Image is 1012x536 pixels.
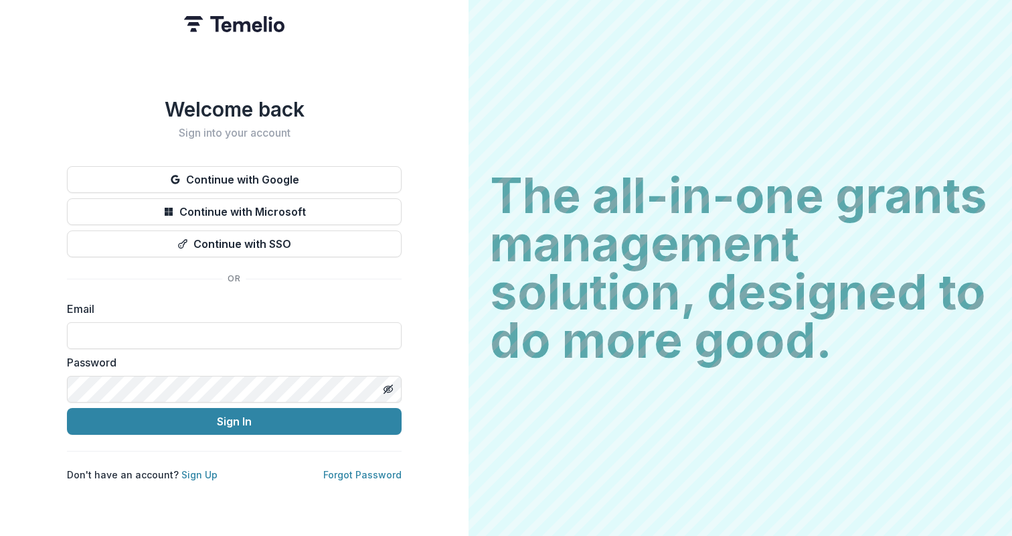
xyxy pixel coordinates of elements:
p: Don't have an account? [67,468,218,482]
label: Email [67,301,394,317]
a: Sign Up [181,469,218,480]
label: Password [67,354,394,371]
button: Continue with SSO [67,230,402,257]
button: Sign In [67,408,402,435]
a: Forgot Password [323,469,402,480]
button: Toggle password visibility [377,379,399,400]
button: Continue with Google [67,166,402,193]
button: Continue with Microsoft [67,198,402,225]
img: Temelio [184,16,284,32]
h2: Sign into your account [67,127,402,139]
h1: Welcome back [67,97,402,121]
